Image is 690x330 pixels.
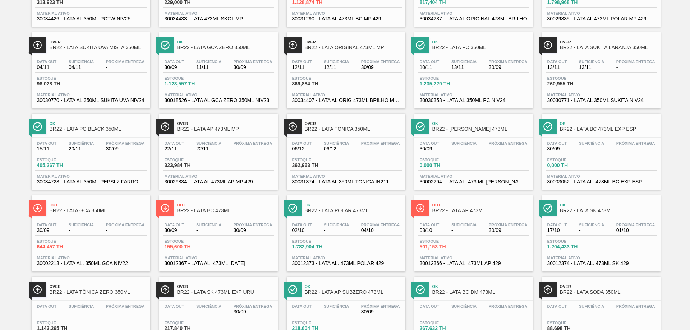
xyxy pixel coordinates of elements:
a: ÍconeOutBR22 - LATA GCA 350MLData out30/09Suficiência-Próxima Entrega-Estoque644,457 THMaterial a... [26,190,154,271]
span: 12/11 [292,65,312,70]
span: 30/09 [106,146,145,152]
span: Próxima Entrega [234,223,272,227]
span: Próxima Entrega [489,141,528,145]
span: Estoque [37,158,87,162]
span: BR22 - LATA BC 473ML [177,208,274,213]
a: ÍconeOkBR22 - LATA PC BLACK 350MLData out15/11Suficiência20/11Próxima Entrega30/09Estoque405,267 ... [26,108,154,190]
span: - [616,309,655,315]
span: Próxima Entrega [106,223,145,227]
span: 06/12 [292,146,312,152]
span: Próxima Entrega [361,60,400,64]
span: - [324,228,349,233]
a: ÍconeOkBR22 - [PERSON_NAME] 473MLData out30/09Suficiência-Próxima Entrega-Estoque0,000 THMaterial... [409,108,537,190]
img: Ícone [288,122,297,131]
span: 30/09 [489,65,528,70]
span: Material ativo [292,256,400,260]
img: Ícone [543,41,552,50]
span: Próxima Entrega [234,304,272,308]
span: 1.235,229 TH [420,81,470,87]
span: Data out [547,141,567,145]
span: Estoque [292,321,342,325]
span: Material ativo [292,11,400,15]
span: Próxima Entrega [106,304,145,308]
span: Suficiência [451,223,477,227]
span: Próxima Entrega [489,304,528,308]
span: - [489,146,528,152]
span: - [616,146,655,152]
span: - [234,146,272,152]
span: 13/11 [547,65,567,70]
span: 30/09 [234,228,272,233]
img: Ícone [416,122,425,131]
span: Ok [560,121,657,126]
span: Material ativo [165,11,272,15]
span: BR22 - LATA PC 350ML [432,45,529,50]
span: 30034237 - LATA AL ORIGINAL 473ML BRILHO [420,16,528,22]
span: Data out [165,60,184,64]
span: - [451,146,477,152]
span: Suficiência [196,223,221,227]
span: Próxima Entrega [616,223,655,227]
span: Próxima Entrega [106,60,145,64]
span: Over [560,284,657,289]
span: 30030771 - LATA AL 350ML SUKITA NIV24 [547,98,655,103]
span: Material ativo [37,256,145,260]
span: 04/11 [69,65,94,70]
span: Material ativo [420,11,528,15]
span: Ok [177,40,274,44]
span: Ok [305,203,402,207]
span: Próxima Entrega [616,141,655,145]
span: - [579,309,604,315]
span: Material ativo [420,174,528,178]
span: Próxima Entrega [616,304,655,308]
span: - [451,228,477,233]
span: - [106,228,145,233]
span: Próxima Entrega [489,60,528,64]
span: BR22 - LATA LISA 473ML [432,126,529,132]
span: Material ativo [547,93,655,97]
span: Data out [165,304,184,308]
img: Ícone [288,41,297,50]
a: ÍconeOkBR22 - LATA POLAR 473MLData out02/10Suficiência-Próxima Entrega04/10Estoque1.782,904 THMat... [281,190,409,271]
span: Estoque [165,158,215,162]
span: Suficiência [69,223,94,227]
span: Estoque [37,76,87,80]
span: 30034407 - LATA AL ORIG 473ML BRILHO MULTIPACK [292,98,400,103]
img: Ícone [288,204,297,213]
span: 11/11 [196,65,221,70]
span: 06/12 [324,146,349,152]
span: 30/09 [165,65,184,70]
span: 30/09 [489,228,528,233]
a: ÍconeOkBR22 - LATA SK 473MLData out17/10Suficiência-Próxima Entrega01/10Estoque1.204,433 THMateri... [537,190,664,271]
span: Estoque [420,76,470,80]
span: 1.782,904 TH [292,244,342,250]
img: Ícone [288,285,297,294]
span: Over [560,40,657,44]
span: 22/11 [196,146,221,152]
span: Próxima Entrega [361,223,400,227]
span: Estoque [37,239,87,243]
img: Ícone [161,122,170,131]
span: Material ativo [420,256,528,260]
span: 30/09 [37,228,57,233]
span: Data out [547,304,567,308]
span: Suficiência [324,223,349,227]
a: ÍconeOkBR22 - LATA GCA ZERO 350MLData out30/09Suficiência11/11Próxima Entrega30/09Estoque1.123,55... [154,27,281,108]
span: Data out [420,223,440,227]
span: Suficiência [196,304,221,308]
span: - [579,228,604,233]
span: 17/10 [547,228,567,233]
span: Data out [420,60,440,64]
span: BR22 - LATA SUKITA LARANJA 350ML [560,45,657,50]
span: 10/11 [420,65,440,70]
span: 01/10 [616,228,655,233]
span: 30002213 - LATA AL. 350ML GCA NIV22 [37,261,145,266]
span: 0,000 TH [547,163,598,168]
img: Ícone [416,41,425,50]
span: 30018526 - LATA AL GCA ZERO 350ML NIV23 [165,98,272,103]
span: 15/11 [37,146,57,152]
span: 30/09 [547,146,567,152]
span: Over [50,40,147,44]
img: Ícone [543,204,552,213]
span: 30/09 [165,228,184,233]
